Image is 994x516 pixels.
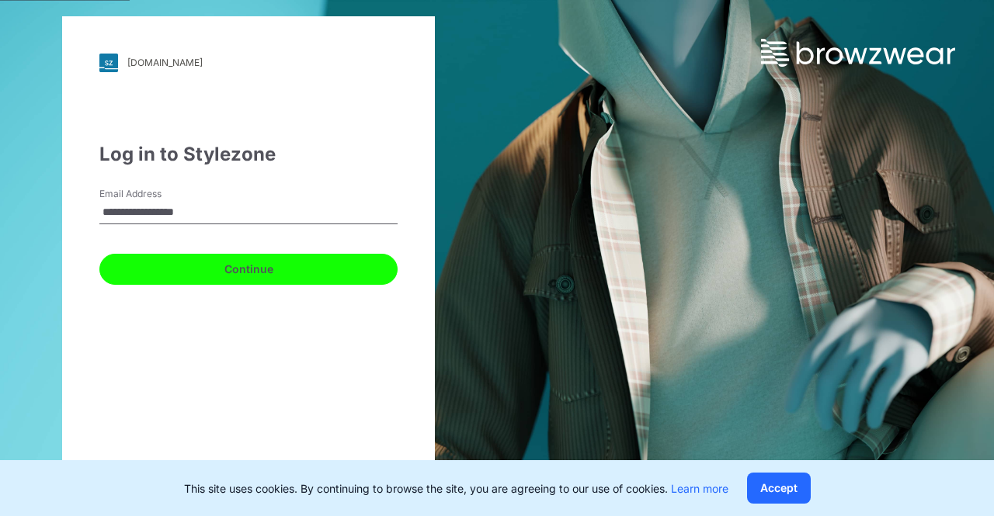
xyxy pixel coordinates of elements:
[99,54,118,72] img: svg+xml;base64,PHN2ZyB3aWR0aD0iMjgiIGhlaWdodD0iMjgiIHZpZXdCb3g9IjAgMCAyOCAyOCIgZmlsbD0ibm9uZSIgeG...
[99,54,398,72] a: [DOMAIN_NAME]
[99,254,398,285] button: Continue
[761,39,955,67] img: browzwear-logo.73288ffb.svg
[747,473,811,504] button: Accept
[671,482,728,495] a: Learn more
[184,480,728,497] p: This site uses cookies. By continuing to browse the site, you are agreeing to our use of cookies.
[99,140,398,168] div: Log in to Stylezone
[99,187,208,201] label: Email Address
[127,57,203,68] div: [DOMAIN_NAME]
